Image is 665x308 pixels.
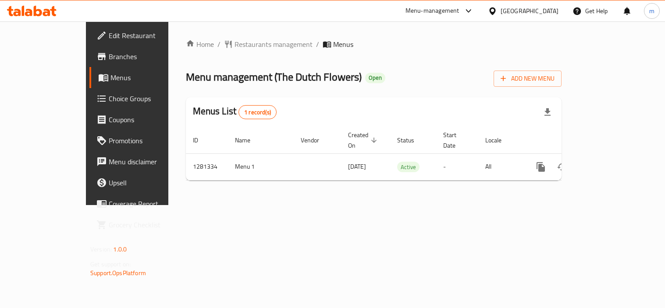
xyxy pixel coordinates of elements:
[537,102,558,123] div: Export file
[89,193,197,214] a: Coverage Report
[109,51,190,62] span: Branches
[90,244,112,255] span: Version:
[405,6,459,16] div: Menu-management
[193,135,210,145] span: ID
[89,109,197,130] a: Coupons
[89,46,197,67] a: Branches
[228,153,294,180] td: Menu 1
[436,153,478,180] td: -
[109,93,190,104] span: Choice Groups
[89,130,197,151] a: Promotions
[397,135,426,145] span: Status
[113,244,127,255] span: 1.0.0
[186,67,362,87] span: Menu management ( The Dutch Flowers )
[109,135,190,146] span: Promotions
[89,151,197,172] a: Menu disclaimer
[186,153,228,180] td: 1281334
[235,135,262,145] span: Name
[551,156,573,177] button: Change Status
[501,73,555,84] span: Add New Menu
[186,127,622,181] table: enhanced table
[109,114,190,125] span: Coupons
[649,6,654,16] span: m
[89,172,197,193] a: Upsell
[348,130,380,151] span: Created On
[89,88,197,109] a: Choice Groups
[89,25,197,46] a: Edit Restaurant
[494,71,562,87] button: Add New Menu
[186,39,562,50] nav: breadcrumb
[530,156,551,177] button: more
[478,153,523,180] td: All
[109,198,190,209] span: Coverage Report
[186,39,214,50] a: Home
[239,108,276,117] span: 1 record(s)
[89,214,197,235] a: Grocery Checklist
[235,39,313,50] span: Restaurants management
[224,39,313,50] a: Restaurants management
[109,219,190,230] span: Grocery Checklist
[397,162,420,172] span: Active
[501,6,558,16] div: [GEOGRAPHIC_DATA]
[333,39,353,50] span: Menus
[217,39,220,50] li: /
[90,258,131,270] span: Get support on:
[238,105,277,119] div: Total records count
[109,177,190,188] span: Upsell
[301,135,331,145] span: Vendor
[109,156,190,167] span: Menu disclaimer
[443,130,468,151] span: Start Date
[109,30,190,41] span: Edit Restaurant
[89,67,197,88] a: Menus
[365,73,385,83] div: Open
[365,74,385,81] span: Open
[110,72,190,83] span: Menus
[485,135,513,145] span: Locale
[316,39,319,50] li: /
[523,127,622,154] th: Actions
[193,105,277,119] h2: Menus List
[348,161,366,172] span: [DATE]
[90,267,146,279] a: Support.OpsPlatform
